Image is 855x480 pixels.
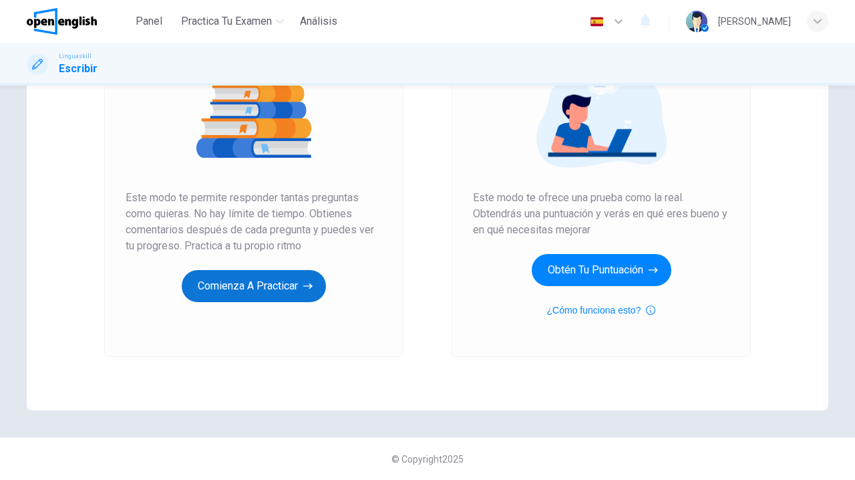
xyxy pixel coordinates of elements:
[295,9,343,33] button: Análisis
[588,17,605,27] img: es
[182,270,326,302] button: Comienza a practicar
[136,13,162,29] span: Panel
[547,302,656,318] button: ¿Cómo funciona esto?
[686,11,707,32] img: Profile picture
[300,13,337,29] span: Análisis
[59,51,92,61] span: Linguaskill
[27,8,97,35] img: OpenEnglish logo
[126,190,382,254] span: Este modo te permite responder tantas preguntas como quieras. No hay límite de tiempo. Obtienes c...
[128,9,170,33] button: Panel
[718,13,791,29] div: [PERSON_NAME]
[532,254,671,286] button: Obtén tu puntuación
[473,190,729,238] span: Este modo te ofrece una prueba como la real. Obtendrás una puntuación y verás en qué eres bueno y...
[27,8,128,35] a: OpenEnglish logo
[391,454,464,465] span: © Copyright 2025
[59,61,98,77] h1: Escribir
[176,9,289,33] button: Practica tu examen
[181,13,272,29] span: Practica tu examen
